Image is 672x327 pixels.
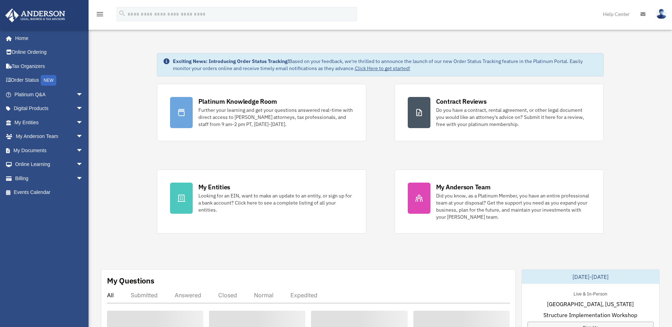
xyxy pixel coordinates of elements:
span: arrow_drop_down [76,87,90,102]
div: My Anderson Team [436,183,491,191]
span: arrow_drop_down [76,143,90,158]
span: [GEOGRAPHIC_DATA], [US_STATE] [547,300,634,308]
div: My Questions [107,275,154,286]
div: Further your learning and get your questions answered real-time with direct access to [PERSON_NAM... [198,107,353,128]
div: Did you know, as a Platinum Member, you have an entire professional team at your disposal? Get th... [436,192,591,220]
div: Based on your feedback, we're thrilled to announce the launch of our new Order Status Tracking fe... [173,58,598,72]
a: My Entities Looking for an EIN, want to make an update to an entity, or sign up for a bank accoun... [157,170,366,234]
a: Digital Productsarrow_drop_down [5,102,94,116]
a: Click Here to get started! [355,65,410,71]
a: Billingarrow_drop_down [5,171,94,185]
a: My Documentsarrow_drop_down [5,143,94,157]
a: Online Learningarrow_drop_down [5,157,94,172]
a: Platinum Knowledge Room Further your learning and get your questions answered real-time with dire... [157,84,366,141]
div: Answered [175,292,201,299]
div: Expedited [290,292,317,299]
span: arrow_drop_down [76,130,90,144]
a: menu [96,12,104,18]
a: My Anderson Team Did you know, as a Platinum Member, you have an entire professional team at your... [395,170,604,234]
div: Contract Reviews [436,97,487,106]
div: NEW [41,75,56,86]
a: Home [5,31,90,45]
span: Structure Implementation Workshop [543,311,637,319]
span: arrow_drop_down [76,115,90,130]
a: Order StatusNEW [5,73,94,88]
div: Looking for an EIN, want to make an update to an entity, or sign up for a bank account? Click her... [198,192,353,213]
span: arrow_drop_down [76,102,90,116]
div: Submitted [131,292,158,299]
a: Platinum Q&Aarrow_drop_down [5,87,94,102]
div: Closed [218,292,237,299]
img: User Pic [656,9,667,19]
a: Tax Organizers [5,59,94,73]
a: My Entitiesarrow_drop_down [5,115,94,130]
a: My Anderson Teamarrow_drop_down [5,130,94,144]
i: menu [96,10,104,18]
div: Live & In-Person [568,289,613,297]
span: arrow_drop_down [76,157,90,172]
i: search [118,10,126,17]
div: Platinum Knowledge Room [198,97,277,106]
span: arrow_drop_down [76,171,90,186]
a: Online Ordering [5,45,94,59]
a: Contract Reviews Do you have a contract, rental agreement, or other legal document you would like... [395,84,604,141]
div: Do you have a contract, rental agreement, or other legal document you would like an attorney's ad... [436,107,591,128]
strong: Exciting News: Introducing Order Status Tracking! [173,58,289,64]
div: [DATE]-[DATE] [522,270,659,284]
a: Events Calendar [5,185,94,200]
div: My Entities [198,183,230,191]
img: Anderson Advisors Platinum Portal [3,8,67,22]
div: All [107,292,114,299]
div: Normal [254,292,273,299]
